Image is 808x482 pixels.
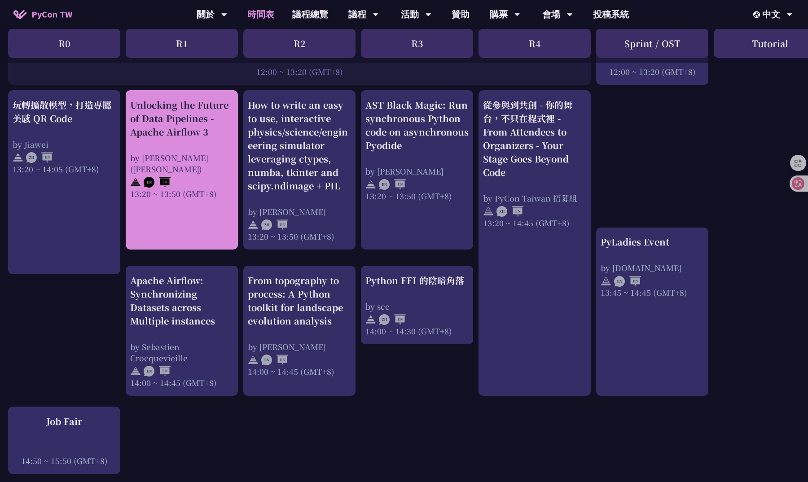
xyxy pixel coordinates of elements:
div: R0 [8,29,120,58]
div: by [PERSON_NAME] [248,206,351,217]
img: ZHEN.371966e.svg [379,314,406,325]
a: How to write an easy to use, interactive physics/science/engineering simulator leveraging ctypes,... [248,98,351,242]
div: 14:00 ~ 14:45 (GMT+8) [248,366,351,377]
img: Locale Icon [753,11,762,18]
div: 13:20 ~ 13:50 (GMT+8) [365,190,469,202]
div: by scc [365,301,469,312]
a: PyCon TW [4,3,81,26]
a: AST Black Magic: Run synchronous Python code on asynchronous Pyodide by [PERSON_NAME] 13:20 ~ 13:... [365,98,469,242]
img: ZHEN.371966e.svg [26,152,53,163]
img: svg+xml;base64,PHN2ZyB4bWxucz0iaHR0cDovL3d3dy53My5vcmcvMjAwMC9zdmciIHdpZHRoPSIyNCIgaGVpZ2h0PSIyNC... [248,219,259,230]
img: svg+xml;base64,PHN2ZyB4bWxucz0iaHR0cDovL3d3dy53My5vcmcvMjAwMC9zdmciIHdpZHRoPSIyNCIgaGVpZ2h0PSIyNC... [248,355,259,365]
div: 12:00 ~ 13:20 (GMT+8) [13,66,586,77]
img: svg+xml;base64,PHN2ZyB4bWxucz0iaHR0cDovL3d3dy53My5vcmcvMjAwMC9zdmciIHdpZHRoPSIyNCIgaGVpZ2h0PSIyNC... [483,206,494,217]
div: 13:45 ~ 14:45 (GMT+8) [601,287,704,298]
div: by [PERSON_NAME] [248,341,351,352]
div: R2 [243,29,356,58]
img: ZHEN.371966e.svg [496,206,523,217]
img: svg+xml;base64,PHN2ZyB4bWxucz0iaHR0cDovL3d3dy53My5vcmcvMjAwMC9zdmciIHdpZHRoPSIyNCIgaGVpZ2h0PSIyNC... [601,276,611,287]
img: Home icon of PyCon TW 2025 [13,10,27,19]
div: 玩轉擴散模型，打造專屬美感 QR Code [13,98,116,125]
div: 14:50 ~ 15:50 (GMT+8) [13,455,116,466]
div: by PyCon Taiwan 招募組 [483,193,586,204]
a: Python FFI 的陰暗角落 by scc 14:00 ~ 14:30 (GMT+8) [365,274,469,337]
div: R3 [361,29,473,58]
div: Unlocking the Future of Data Pipelines - Apache Airflow 3 [130,98,233,139]
img: ZHEN.371966e.svg [261,219,288,230]
div: Job Fair [13,415,116,428]
img: svg+xml;base64,PHN2ZyB4bWxucz0iaHR0cDovL3d3dy53My5vcmcvMjAwMC9zdmciIHdpZHRoPSIyNCIgaGVpZ2h0PSIyNC... [13,152,23,163]
img: ENEN.5a408d1.svg [379,179,406,190]
img: ENEN.5a408d1.svg [144,177,171,188]
a: PyLadies Event by [DOMAIN_NAME] 13:45 ~ 14:45 (GMT+8) [601,235,704,388]
a: 玩轉擴散模型，打造專屬美感 QR Code by Jiawei 13:20 ~ 14:05 (GMT+8) [13,98,116,267]
span: PyCon TW [31,8,72,21]
div: PyLadies Event [601,235,704,249]
div: 14:00 ~ 14:30 (GMT+8) [365,325,469,337]
div: R4 [479,29,591,58]
a: Unlocking the Future of Data Pipelines - Apache Airflow 3 by [PERSON_NAME] ([PERSON_NAME]) 13:20 ... [130,98,233,242]
div: R1 [126,29,238,58]
div: 12:00 ~ 13:20 (GMT+8) [601,66,704,77]
div: Python FFI 的陰暗角落 [365,274,469,287]
div: 從參與到共創 - 你的舞台，不只在程式裡 - From Attendees to Organizers - Your Stage Goes Beyond Code [483,98,586,179]
div: Sprint / OST [596,29,708,58]
div: How to write an easy to use, interactive physics/science/engineering simulator leveraging ctypes,... [248,98,351,193]
div: by [PERSON_NAME] ([PERSON_NAME]) [130,152,233,175]
div: AST Black Magic: Run synchronous Python code on asynchronous Pyodide [365,98,469,152]
div: by [PERSON_NAME] [365,166,469,177]
div: 13:20 ~ 14:05 (GMT+8) [13,163,116,175]
img: svg+xml;base64,PHN2ZyB4bWxucz0iaHR0cDovL3d3dy53My5vcmcvMjAwMC9zdmciIHdpZHRoPSIyNCIgaGVpZ2h0PSIyNC... [130,177,141,188]
div: 13:20 ~ 13:50 (GMT+8) [130,188,233,199]
div: by Sebastien Crocquevieille [130,341,233,364]
div: by [DOMAIN_NAME] [601,262,704,273]
img: ENEN.5a408d1.svg [614,276,641,287]
div: 13:20 ~ 13:50 (GMT+8) [248,231,351,242]
div: by Jiawei [13,139,116,150]
div: From topography to process: A Python toolkit for landscape evolution analysis [248,274,351,328]
div: Apache Airflow: Synchronizing Datasets across Multiple instances [130,274,233,328]
img: ENEN.5a408d1.svg [261,355,288,365]
img: ENEN.5a408d1.svg [144,366,171,377]
a: From topography to process: A Python toolkit for landscape evolution analysis by [PERSON_NAME] 14... [248,274,351,388]
a: 從參與到共創 - 你的舞台，不只在程式裡 - From Attendees to Organizers - Your Stage Goes Beyond Code by PyCon Taiwan... [483,98,586,388]
img: svg+xml;base64,PHN2ZyB4bWxucz0iaHR0cDovL3d3dy53My5vcmcvMjAwMC9zdmciIHdpZHRoPSIyNCIgaGVpZ2h0PSIyNC... [365,314,376,325]
a: Apache Airflow: Synchronizing Datasets across Multiple instances by Sebastien Crocquevieille 14:0... [130,274,233,388]
img: svg+xml;base64,PHN2ZyB4bWxucz0iaHR0cDovL3d3dy53My5vcmcvMjAwMC9zdmciIHdpZHRoPSIyNCIgaGVpZ2h0PSIyNC... [365,179,376,190]
div: 13:20 ~ 14:45 (GMT+8) [483,217,586,228]
img: svg+xml;base64,PHN2ZyB4bWxucz0iaHR0cDovL3d3dy53My5vcmcvMjAwMC9zdmciIHdpZHRoPSIyNCIgaGVpZ2h0PSIyNC... [130,366,141,377]
div: 14:00 ~ 14:45 (GMT+8) [130,377,233,388]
